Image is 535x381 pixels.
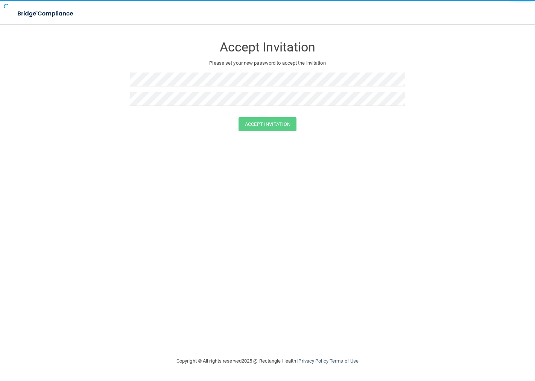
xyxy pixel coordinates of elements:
img: bridge_compliance_login_screen.278c3ca4.svg [11,6,81,21]
h3: Accept Invitation [130,40,405,54]
a: Terms of Use [330,358,359,364]
a: Privacy Policy [298,358,328,364]
button: Accept Invitation [239,117,296,131]
div: Copyright © All rights reserved 2025 @ Rectangle Health | | [130,349,405,373]
p: Please set your new password to accept the invitation [136,59,399,68]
